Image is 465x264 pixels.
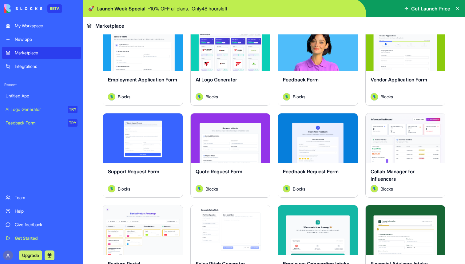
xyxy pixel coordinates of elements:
a: Collab Manager for InfluencersAvatarBlocks [365,113,446,198]
div: Get Started [15,235,77,241]
span: 🚀 [88,5,94,12]
a: AI Logo GeneratorTRY [2,103,81,116]
span: Blocks [205,186,218,192]
span: Recent [2,82,81,87]
a: My Workspace [2,20,81,32]
div: Help [15,208,77,214]
img: Avatar [196,93,203,100]
a: Team [2,191,81,204]
span: Quote Request Form [196,168,242,175]
img: Avatar [283,93,290,100]
a: Give feedback [2,219,81,231]
a: Employment Application FormAvatarBlocks [103,21,183,106]
span: Blocks [380,186,393,192]
span: Blocks [293,93,305,100]
span: Feedback Request Form [283,168,339,175]
img: ACg8ocIaXV8a3Y1Rp-jSZYmPFMphpxmqpVJD0rzEW_DXv9H_kjRLig=s96-c [3,250,13,260]
div: TRY [68,119,77,127]
span: Blocks [293,186,305,192]
span: Collab Manager for Influencers [371,168,415,182]
div: Untitled App [6,93,77,99]
img: Avatar [196,185,203,192]
span: Vendor Application Form [371,77,427,83]
div: Feedback Form [6,120,63,126]
a: BETA [4,4,62,13]
span: Support Request Form [108,168,159,175]
img: logo [4,4,42,13]
p: Only 48 hours left [192,5,227,12]
div: TRY [68,106,77,113]
img: Avatar [283,185,290,192]
a: Feedback FormAvatarBlocks [278,21,358,106]
div: Team [15,195,77,201]
a: Help [2,205,81,217]
div: My Workspace [15,23,77,29]
div: Integrations [15,63,77,69]
img: Avatar [371,93,378,100]
a: Feedback FormTRY [2,117,81,129]
div: AI Logo Generator [6,106,63,112]
a: Upgrade [19,252,42,258]
span: Feedback Form [283,77,319,83]
a: Untitled App [2,90,81,102]
img: Avatar [108,93,115,100]
span: Marketplace [95,22,124,30]
a: Marketplace [2,47,81,59]
span: Get Launch Price [411,5,450,12]
a: Support Request FormAvatarBlocks [103,113,183,198]
div: Marketplace [15,50,77,56]
span: Blocks [118,93,130,100]
img: Avatar [371,185,378,192]
div: Give feedback [15,222,77,228]
span: Employment Application Form [108,77,177,83]
span: Launch Week Special [97,5,145,12]
a: Quote Request FormAvatarBlocks [190,113,271,198]
div: BETA [47,4,62,13]
a: Feedback Request FormAvatarBlocks [278,113,358,198]
span: Blocks [380,93,393,100]
a: Integrations [2,60,81,73]
span: AI Logo Generator [196,77,237,83]
span: Blocks [205,93,218,100]
span: Blocks [118,186,130,192]
div: New app [15,36,77,42]
button: Upgrade [19,250,42,260]
p: - 10 % OFF all plans. [148,5,189,12]
a: New app [2,33,81,45]
a: Get Started [2,232,81,244]
a: Vendor Application FormAvatarBlocks [365,21,446,106]
a: AI Logo GeneratorAvatarBlocks [190,21,271,106]
img: Avatar [108,185,115,192]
